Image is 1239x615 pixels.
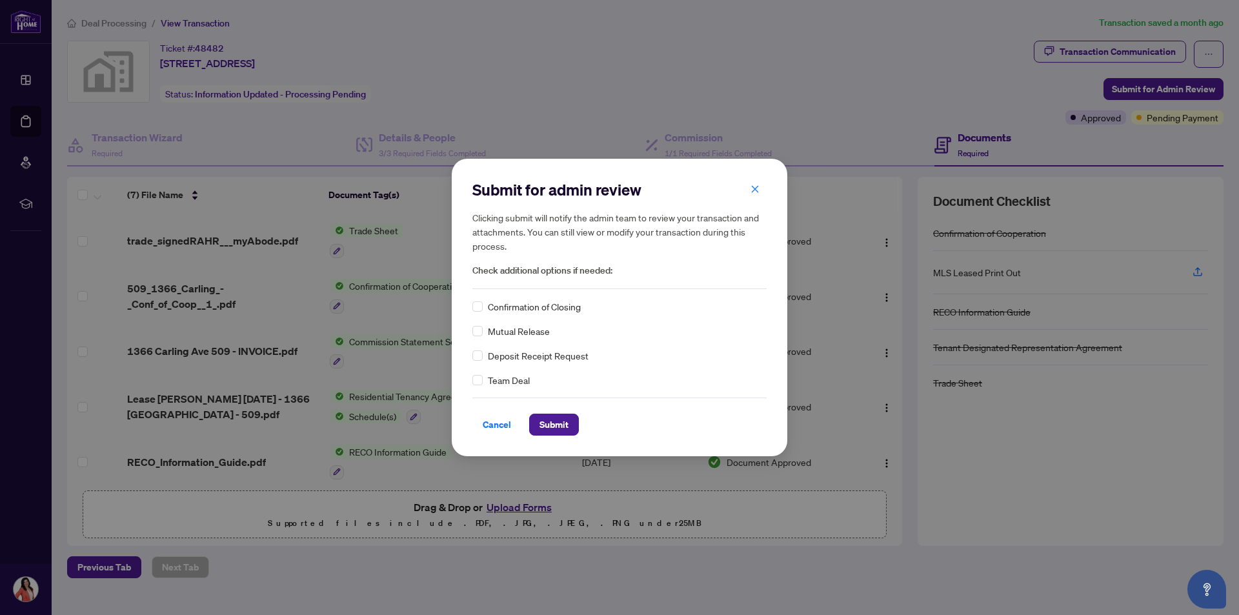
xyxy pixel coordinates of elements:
span: Deposit Receipt Request [488,348,589,363]
span: Submit [539,414,569,435]
h2: Submit for admin review [472,179,767,200]
span: Cancel [483,414,511,435]
button: Cancel [472,414,521,436]
span: close [750,185,760,194]
button: Open asap [1187,570,1226,609]
span: Mutual Release [488,324,550,338]
span: Team Deal [488,373,530,387]
h5: Clicking submit will notify the admin team to review your transaction and attachments. You can st... [472,210,767,253]
span: Check additional options if needed: [472,263,767,278]
button: Submit [529,414,579,436]
span: Confirmation of Closing [488,299,581,314]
